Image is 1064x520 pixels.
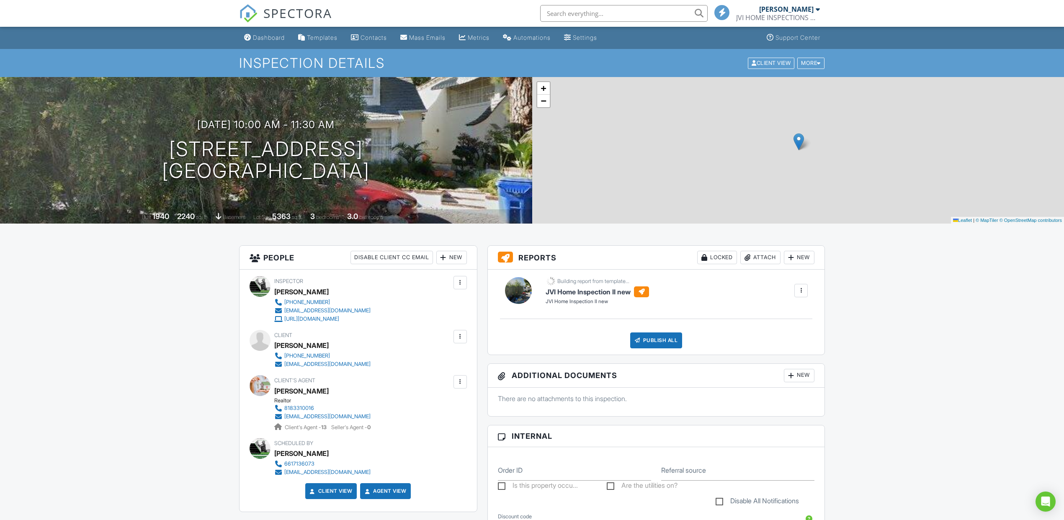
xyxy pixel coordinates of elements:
div: Dashboard [253,34,285,41]
div: 1940 [152,212,169,221]
span: Lot Size [253,214,271,220]
a: [EMAIL_ADDRESS][DOMAIN_NAME] [274,360,371,368]
a: Zoom in [537,82,550,95]
a: [EMAIL_ADDRESS][DOMAIN_NAME] [274,412,371,421]
div: [PERSON_NAME] [274,286,329,298]
div: JVI Home Inspection II new [546,298,649,305]
div: 8183310016 [284,405,314,412]
img: The Best Home Inspection Software - Spectora [239,4,258,23]
a: Agent View [363,487,406,495]
span: Inspector [274,278,303,284]
a: Dashboard [241,30,288,46]
div: Publish All [630,332,683,348]
a: [EMAIL_ADDRESS][DOMAIN_NAME] [274,468,371,476]
label: Are the utilities on? [607,481,678,492]
label: Is this property occupied? [498,481,578,492]
div: Templates [307,34,337,41]
img: loading-93afd81d04378562ca97960a6d0abf470c8f8241ccf6a1b4da771bf876922d1b.gif [546,276,556,286]
h1: Inspection Details [239,56,825,70]
div: JVI HOME INSPECTIONS & RETROFIT [736,13,820,22]
div: [PHONE_NUMBER] [284,353,330,359]
input: Search everything... [540,5,708,22]
span: Built [142,214,151,220]
h3: [DATE] 10:00 am - 11:30 am [197,119,335,130]
img: Marker [793,133,804,150]
div: [PERSON_NAME] [274,447,329,460]
div: 6617136073 [284,461,314,467]
div: [URL][DOMAIN_NAME] [284,316,339,322]
span: | [973,218,974,223]
span: − [541,95,546,106]
a: Zoom out [537,95,550,107]
div: Attach [740,251,781,264]
span: sq. ft. [196,214,208,220]
span: SPECTORA [263,4,332,22]
span: Client's Agent [274,377,315,384]
div: Open Intercom Messenger [1036,492,1056,512]
div: [PERSON_NAME] [274,339,329,352]
a: Client View [747,59,796,66]
div: New [436,251,467,264]
div: [EMAIL_ADDRESS][DOMAIN_NAME] [284,361,371,368]
div: Client View [748,57,794,69]
a: 8183310016 [274,404,371,412]
div: New [784,251,814,264]
div: 3 [310,212,315,221]
h1: [STREET_ADDRESS] [GEOGRAPHIC_DATA] [162,138,370,183]
a: [PERSON_NAME] [274,385,329,397]
label: Disable All Notifications [716,497,799,507]
div: Building report from template... [557,278,629,285]
p: There are no attachments to this inspection. [498,394,815,403]
a: [PHONE_NUMBER] [274,298,371,306]
h3: Additional Documents [488,364,825,388]
a: © MapTiler [976,218,998,223]
div: Disable Client CC Email [350,251,433,264]
div: Metrics [468,34,489,41]
div: 5363 [272,212,291,221]
a: Contacts [348,30,390,46]
div: Settings [573,34,597,41]
label: Referral source [661,466,706,475]
span: sq.ft. [292,214,302,220]
div: [EMAIL_ADDRESS][DOMAIN_NAME] [284,307,371,314]
span: + [541,83,546,93]
div: [EMAIL_ADDRESS][DOMAIN_NAME] [284,413,371,420]
span: Seller's Agent - [331,424,371,430]
div: Automations [513,34,551,41]
span: bathrooms [359,214,383,220]
a: SPECTORA [239,11,332,29]
a: Leaflet [953,218,972,223]
span: Scheduled By [274,440,313,446]
div: 2240 [177,212,195,221]
a: [EMAIL_ADDRESS][DOMAIN_NAME] [274,306,371,315]
h6: JVI Home Inspection II new [546,286,649,297]
span: basement [223,214,245,220]
a: Templates [295,30,341,46]
a: Client View [308,487,353,495]
strong: 0 [367,424,371,430]
div: Support Center [775,34,820,41]
div: [PHONE_NUMBER] [284,299,330,306]
span: Client [274,332,292,338]
h3: Internal [488,425,825,447]
div: Locked [697,251,737,264]
div: [PERSON_NAME] [759,5,814,13]
a: Settings [561,30,600,46]
span: bedrooms [316,214,339,220]
div: Realtor [274,397,377,404]
a: Support Center [763,30,824,46]
div: 3.0 [347,212,358,221]
div: Mass Emails [409,34,446,41]
h3: People [240,246,477,270]
div: New [784,369,814,382]
div: Contacts [361,34,387,41]
div: More [797,57,824,69]
strong: 13 [321,424,327,430]
a: © OpenStreetMap contributors [1000,218,1062,223]
label: Order ID [498,466,523,475]
h3: Reports [488,246,825,270]
a: [PHONE_NUMBER] [274,352,371,360]
div: [EMAIL_ADDRESS][DOMAIN_NAME] [284,469,371,476]
span: Client's Agent - [285,424,328,430]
